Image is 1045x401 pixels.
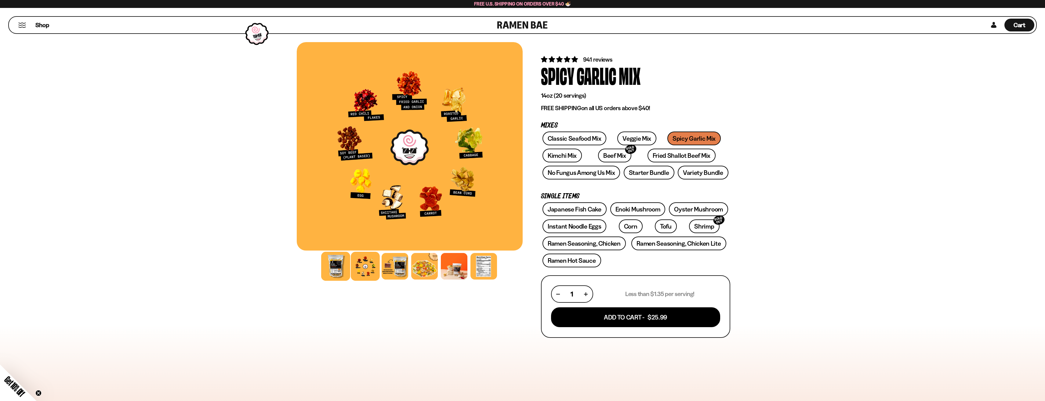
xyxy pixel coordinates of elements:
[542,202,607,216] a: Japanese Fish Cake
[655,219,677,233] a: Tofu
[598,149,631,162] a: Beef MixSOLD OUT
[474,1,571,7] span: Free U.S. Shipping on Orders over $40 🍜
[1004,17,1034,33] a: Cart
[541,123,730,128] p: Mixes
[648,149,716,162] a: Fried Shallot Beef Mix
[35,21,49,29] span: Shop
[689,219,719,233] a: ShrimpSOLD OUT
[669,202,728,216] a: Oyster Mushroom
[624,166,674,179] a: Starter Bundle
[625,290,695,298] p: Less than $1.35 per serving!
[541,92,730,99] p: 14oz (20 servings)
[541,193,730,199] p: Single Items
[610,202,666,216] a: Enoki Mushroom
[541,56,579,63] span: 4.75 stars
[541,104,730,112] p: on all US orders above $40!
[551,307,720,327] button: Add To Cart - $25.99
[542,219,606,233] a: Instant Noodle Eggs
[617,132,656,145] a: Veggie Mix
[541,64,574,87] div: Spicy
[619,64,640,87] div: Mix
[577,64,616,87] div: Garlic
[18,23,26,28] button: Mobile Menu Trigger
[712,214,726,226] div: SOLD OUT
[542,132,606,145] a: Classic Seafood Mix
[541,104,581,112] strong: FREE SHIPPING
[542,237,626,250] a: Ramen Seasoning, Chicken
[35,390,42,396] button: Close teaser
[619,219,643,233] a: Corn
[631,237,726,250] a: Ramen Seasoning, Chicken Lite
[542,166,620,179] a: No Fungus Among Us Mix
[542,149,582,162] a: Kimchi Mix
[35,19,49,31] a: Shop
[571,290,573,298] span: 1
[678,166,728,179] a: Variety Bundle
[624,143,637,155] div: SOLD OUT
[583,56,612,63] span: 941 reviews
[542,254,601,267] a: Ramen Hot Sauce
[3,374,27,398] span: Get 10% Off
[1014,21,1025,29] span: Cart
